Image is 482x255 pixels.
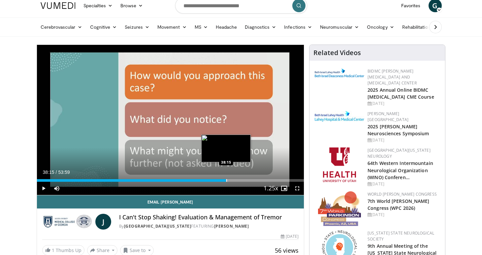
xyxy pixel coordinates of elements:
button: Enable picture-in-picture mode [277,182,291,195]
a: Seizures [121,20,153,34]
a: World [PERSON_NAME] Congress [368,191,437,197]
a: MS [191,20,212,34]
a: Cerebrovascular [37,20,86,34]
img: VuMedi Logo [41,2,76,9]
span: / [56,170,57,175]
span: 1 [52,247,54,253]
img: Medical College of Georgia - Augusta University [42,214,93,230]
h4: Related Videos [313,49,361,57]
div: [DATE] [368,181,440,187]
img: f6362829-b0a3-407d-a044-59546adfd345.png.150x105_q85_autocrop_double_scale_upscale_version-0.2.png [323,147,356,182]
a: Oncology [363,20,398,34]
div: By FEATURING [119,223,299,229]
a: BIDMC [PERSON_NAME][MEDICAL_DATA] and [MEDICAL_DATA] Center [368,68,417,86]
a: [PERSON_NAME][GEOGRAPHIC_DATA] [368,111,408,122]
a: [GEOGRAPHIC_DATA][US_STATE] Neurology [368,147,431,159]
button: Mute [50,182,63,195]
img: e7977282-282c-4444-820d-7cc2733560fd.jpg.150x105_q85_autocrop_double_scale_upscale_version-0.2.jpg [315,111,364,122]
video-js: Video Player [37,45,304,195]
a: [PERSON_NAME] [214,223,249,229]
a: J [95,214,111,230]
img: 16fe1da8-a9a0-4f15-bd45-1dd1acf19c34.png.150x105_q85_autocrop_double_scale_upscale_version-0.2.png [318,191,361,226]
span: 53:59 [58,170,70,175]
a: 64th Western Intermountain Neurological Organization (WINO) Conferen… [368,160,433,180]
a: Email [PERSON_NAME] [37,195,304,208]
img: image.jpeg [201,135,251,162]
a: Rehabilitation [398,20,434,34]
a: [GEOGRAPHIC_DATA][US_STATE] [124,223,191,229]
a: Cognitive [86,20,121,34]
a: [US_STATE] State Neurological Society [368,230,434,242]
div: [DATE] [281,234,299,239]
span: 56 views [275,246,299,254]
span: 38:15 [43,170,54,175]
a: 2025 Annual Online BIDMC [MEDICAL_DATA] CME Course [368,87,434,100]
a: Infections [280,20,316,34]
button: Fullscreen [291,182,304,195]
a: Movement [153,20,191,34]
img: c96b19ec-a48b-46a9-9095-935f19585444.png.150x105_q85_autocrop_double_scale_upscale_version-0.2.png [315,69,364,77]
div: [DATE] [368,137,440,143]
a: Neuromuscular [316,20,363,34]
a: Diagnostics [241,20,280,34]
a: 2025 [PERSON_NAME] Neurosciences Symposium [368,123,429,137]
button: Play [37,182,50,195]
a: Headache [212,20,241,34]
div: [DATE] [368,101,440,107]
div: [DATE] [368,212,440,218]
div: Progress Bar [37,179,304,182]
button: Playback Rate [264,182,277,195]
a: 7th World [PERSON_NAME] Congress (WPC 2026) [368,198,429,211]
h4: I Can't Stop Shaking! Evaluation & Management of Tremor [119,214,299,221]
